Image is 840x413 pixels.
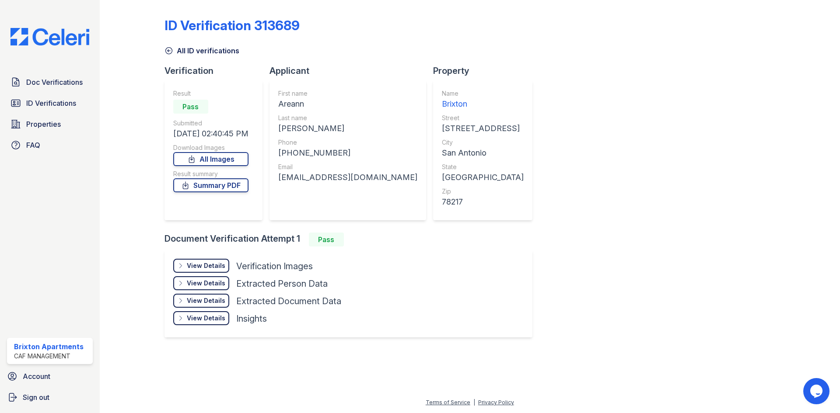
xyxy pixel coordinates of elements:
[803,378,831,404] iframe: chat widget
[442,89,524,98] div: Name
[433,65,539,77] div: Property
[26,119,61,129] span: Properties
[309,233,344,246] div: Pass
[3,389,96,406] a: Sign out
[478,399,514,406] a: Privacy Policy
[173,170,248,178] div: Result summary
[173,100,208,114] div: Pass
[173,143,248,152] div: Download Images
[26,140,40,150] span: FAQ
[473,399,475,406] div: |
[14,352,84,361] div: CAF Management
[442,196,524,208] div: 78217
[278,114,417,122] div: Last name
[3,28,96,45] img: CE_Logo_Blue-a8612792a0a2168367f1c8372b55b34899dd931a85d93a1a3d3e32e68fde9ad4.png
[442,187,524,196] div: Zip
[26,77,83,87] span: Doc Verifications
[278,98,417,110] div: Areann
[236,312,267,325] div: Insights
[173,89,248,98] div: Result
[173,152,248,166] a: All Images
[278,147,417,159] div: [PHONE_NUMBER]
[26,98,76,108] span: ID Verifications
[187,296,225,305] div: View Details
[164,233,539,246] div: Document Verification Attempt 1
[278,138,417,147] div: Phone
[173,128,248,140] div: [DATE] 02:40:45 PM
[173,178,248,192] a: Summary PDF
[278,163,417,171] div: Email
[442,98,524,110] div: Brixton
[7,94,93,112] a: ID Verifications
[442,138,524,147] div: City
[442,122,524,135] div: [STREET_ADDRESS]
[23,371,50,382] span: Account
[442,171,524,184] div: [GEOGRAPHIC_DATA]
[426,399,470,406] a: Terms of Service
[7,73,93,91] a: Doc Verifications
[442,163,524,171] div: State
[187,314,225,323] div: View Details
[187,261,225,270] div: View Details
[269,65,433,77] div: Applicant
[14,341,84,352] div: Brixton Apartments
[442,114,524,122] div: Street
[278,171,417,184] div: [EMAIL_ADDRESS][DOMAIN_NAME]
[187,279,225,288] div: View Details
[236,278,328,290] div: Extracted Person Data
[442,89,524,110] a: Name Brixton
[3,368,96,385] a: Account
[164,45,239,56] a: All ID verifications
[7,136,93,154] a: FAQ
[23,392,49,403] span: Sign out
[7,115,93,133] a: Properties
[173,119,248,128] div: Submitted
[442,147,524,159] div: San Antonio
[236,295,341,307] div: Extracted Document Data
[164,65,269,77] div: Verification
[236,260,313,272] div: Verification Images
[278,122,417,135] div: [PERSON_NAME]
[278,89,417,98] div: First name
[164,17,300,33] div: ID Verification 313689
